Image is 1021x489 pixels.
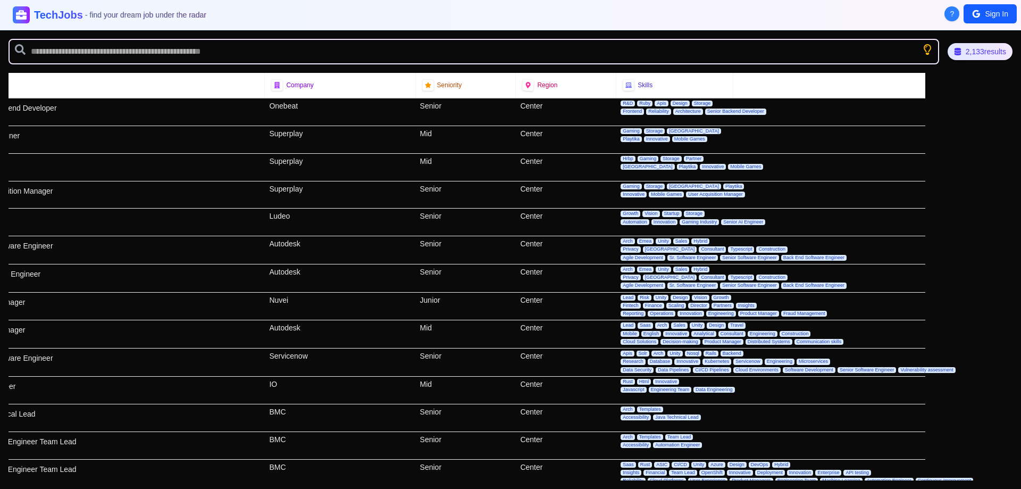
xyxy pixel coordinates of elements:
div: BMC [265,432,415,459]
span: Innovative [674,359,700,364]
span: Partner [684,156,704,162]
div: Senior [416,236,516,264]
span: Apis [655,101,668,106]
span: [GEOGRAPHIC_DATA] [667,128,721,134]
span: Innovative [700,164,726,170]
span: Growth [621,211,640,217]
span: Finance [643,303,664,309]
span: English [641,331,662,337]
span: API testing [843,470,871,476]
div: Mid [416,377,516,404]
div: Superplay [265,126,415,153]
span: Innovation [677,311,704,317]
span: CI/CD Pipelines [693,367,731,373]
div: Nuvei [265,293,415,320]
span: Mobile Games [649,192,684,197]
span: Storage [644,128,665,134]
span: [GEOGRAPHIC_DATA] [643,275,697,280]
span: Engineering [706,311,736,317]
span: Saas [638,322,653,328]
span: Back End Software Engineer [781,255,847,261]
div: Center [516,349,616,376]
span: Deployment [755,470,785,476]
div: Senior [416,98,516,126]
span: Innovative [644,136,670,142]
button: About Techjobs [944,6,959,21]
span: Emea [637,238,654,244]
span: Typescript [728,275,754,280]
span: Innovative [653,379,679,385]
span: Gaming Industry [680,219,719,225]
span: Growth [712,295,731,301]
div: Ludeo [265,209,415,236]
div: Center [516,181,616,209]
span: Senior Software Engineer [720,255,779,261]
span: Distributed Systems [746,339,792,345]
span: Skills [638,81,652,89]
span: Engineering [748,331,777,337]
div: Center [516,209,616,236]
span: Arch [621,267,635,272]
span: OpenShift [699,470,725,476]
span: Cloud Solutions [621,339,658,345]
div: IO [265,377,415,404]
span: Unity [690,322,705,328]
span: Fintech [621,303,641,309]
span: Sr. Software Engineer [667,255,718,261]
span: Fraud Management [781,311,827,317]
span: Unity [691,462,707,468]
span: Team Lead [665,434,693,440]
span: Travel [728,322,746,328]
span: Product Manager [738,311,779,317]
span: Hybrid [772,462,790,468]
span: Arch [621,407,635,412]
span: Privacy [621,246,641,252]
span: Arch [621,434,635,440]
span: Ruby [637,101,652,106]
span: Continuous Improvement [916,478,974,484]
span: Reporting [621,311,646,317]
div: Senior [416,432,516,459]
span: Rust [621,379,635,385]
div: Senior [416,404,516,432]
span: Team Lead [669,470,697,476]
div: Servicenow [265,349,415,376]
span: Communication skills [794,339,844,345]
span: [GEOGRAPHIC_DATA] [667,184,721,189]
span: Nosql [685,351,701,357]
div: Center [516,126,616,153]
span: Senior Software Engineer [720,283,779,288]
span: Playtika [677,164,698,170]
span: R&D [621,101,635,106]
span: Javascript [621,387,647,393]
div: Center [516,320,616,348]
span: Senior Software Engineer [838,367,897,373]
span: Construction [756,246,788,252]
span: Data Security [621,367,654,373]
span: Automation Engineer [653,442,702,448]
span: Innovative [663,331,689,337]
div: 2,133 results [948,43,1012,60]
span: Automation Engineer [865,478,914,484]
span: Research [621,359,646,364]
span: Vulnerability assessment [898,367,955,373]
span: Lead [621,322,635,328]
span: Kubernetes [702,359,731,364]
span: Product Managers [730,478,773,484]
span: [GEOGRAPHIC_DATA] [643,246,697,252]
span: Design [727,462,747,468]
div: Mid [416,126,516,153]
span: DevOps [749,462,771,468]
span: Consultant [699,246,726,252]
span: Accessibility [621,442,651,448]
span: Seniority [437,81,462,89]
span: Microservices [797,359,830,364]
span: Scaling [666,303,687,309]
div: Senior [416,264,516,292]
div: Center [516,432,616,459]
div: Center [516,404,616,432]
span: Vision [642,211,659,217]
div: Senior [416,181,516,209]
span: Mobile Games [728,164,763,170]
span: Reliability [621,478,646,484]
